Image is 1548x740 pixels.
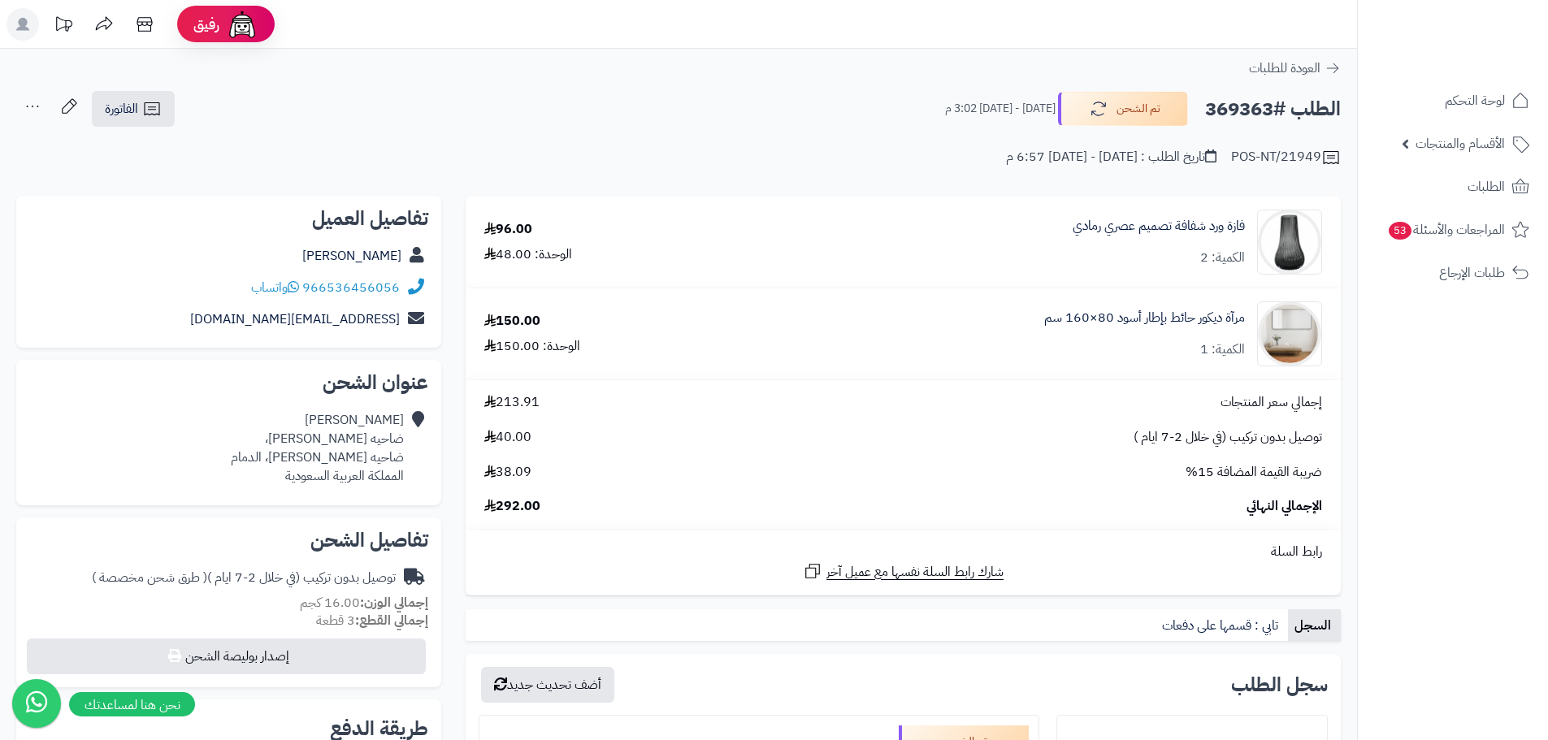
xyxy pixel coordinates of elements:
a: العودة للطلبات [1249,58,1341,78]
span: الطلبات [1468,175,1505,198]
div: الوحدة: 48.00 [484,245,572,264]
div: الكمية: 1 [1200,340,1245,359]
button: أضف تحديث جديد [481,667,614,703]
a: واتساب [251,278,299,297]
a: شارك رابط السلة نفسها مع عميل آخر [803,561,1004,582]
h2: تفاصيل العميل [29,209,428,228]
a: لوحة التحكم [1368,81,1538,120]
span: الإجمالي النهائي [1247,497,1322,516]
img: 1750330315-1-90x90.jpg [1258,210,1321,275]
h2: الطلب #369363 [1205,93,1341,126]
img: 1753778503-1-90x90.jpg [1258,301,1321,366]
h2: تفاصيل الشحن [29,530,428,550]
span: إجمالي سعر المنتجات [1221,393,1322,412]
div: POS-NT/21949 [1231,148,1341,167]
span: 40.00 [484,428,531,447]
a: المراجعات والأسئلة53 [1368,210,1538,249]
div: الوحدة: 150.00 [484,337,580,356]
span: الفاتورة [105,99,138,119]
a: تابي : قسمها على دفعات [1156,609,1288,642]
div: 150.00 [484,312,540,331]
div: توصيل بدون تركيب (في خلال 2-7 ايام ) [92,569,396,587]
span: الأقسام والمنتجات [1416,132,1505,155]
h2: طريقة الدفع [330,719,428,738]
span: توصيل بدون تركيب (في خلال 2-7 ايام ) [1134,428,1322,447]
div: رابط السلة [472,543,1334,561]
div: 96.00 [484,220,532,239]
button: إصدار بوليصة الشحن [27,638,426,674]
a: مرآة ديكور حائط بإطار أسود 80×160 سم [1044,309,1245,327]
small: 16.00 كجم [300,593,428,612]
a: طلبات الإرجاع [1368,253,1538,292]
span: ( طرق شحن مخصصة ) [92,568,207,587]
a: فازة ورد شفافة تصميم عصري رمادي [1073,217,1245,236]
span: شارك رابط السلة نفسها مع عميل آخر [826,563,1004,582]
img: ai-face.png [226,8,258,41]
a: 966536456056 [302,278,400,297]
div: الكمية: 2 [1200,249,1245,267]
h2: عنوان الشحن [29,373,428,392]
small: 3 قطعة [316,611,428,630]
span: 53 [1389,222,1411,240]
small: [DATE] - [DATE] 3:02 م [945,101,1056,117]
a: الطلبات [1368,167,1538,206]
h3: سجل الطلب [1231,675,1328,695]
span: 38.09 [484,463,531,482]
a: الفاتورة [92,91,175,127]
span: 213.91 [484,393,540,412]
div: [PERSON_NAME] ضاحيه [PERSON_NAME]، ضاحيه [PERSON_NAME]، الدمام المملكة العربية السعودية [231,411,404,485]
button: تم الشحن [1058,92,1188,126]
span: رفيق [193,15,219,34]
span: ضريبة القيمة المضافة 15% [1186,463,1322,482]
strong: إجمالي القطع: [355,611,428,630]
strong: إجمالي الوزن: [360,593,428,612]
span: طلبات الإرجاع [1439,262,1505,284]
a: السجل [1288,609,1341,642]
div: تاريخ الطلب : [DATE] - [DATE] 6:57 م [1006,148,1216,167]
span: العودة للطلبات [1249,58,1320,78]
span: 292.00 [484,497,540,516]
span: لوحة التحكم [1445,89,1505,112]
a: [EMAIL_ADDRESS][DOMAIN_NAME] [190,309,400,329]
span: المراجعات والأسئلة [1387,219,1505,241]
a: [PERSON_NAME] [302,246,401,266]
a: تحديثات المنصة [43,8,84,45]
